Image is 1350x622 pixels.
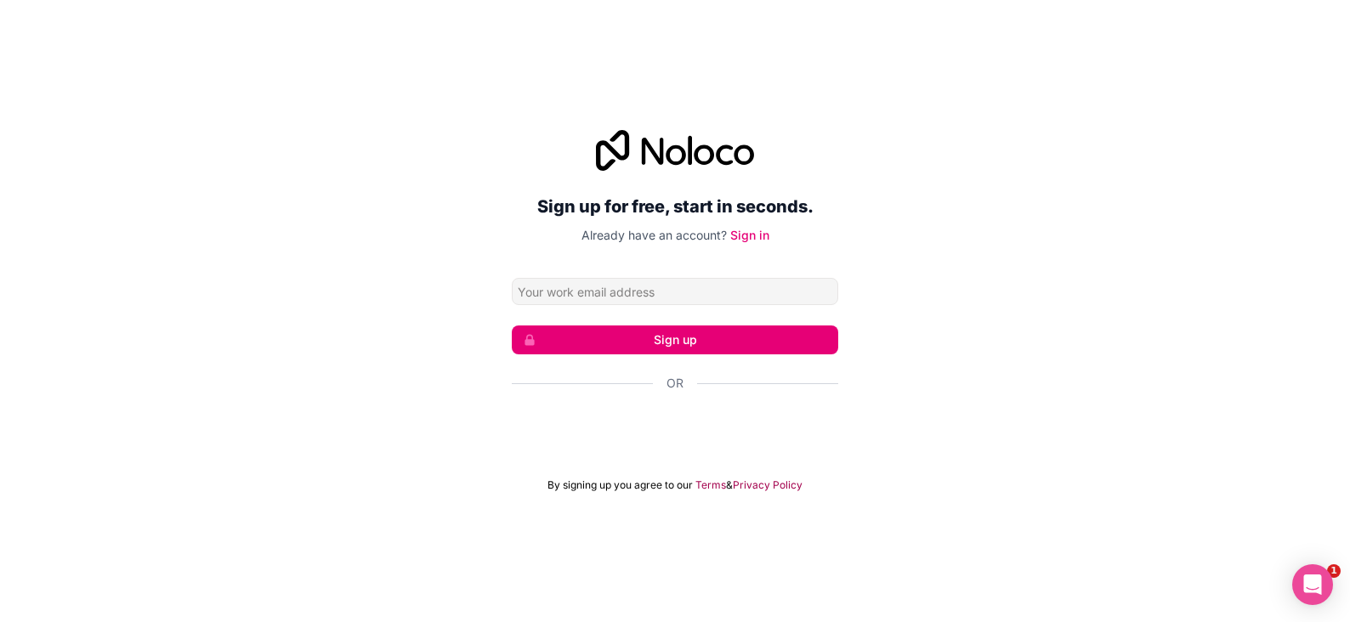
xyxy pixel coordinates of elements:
a: Terms [695,478,726,492]
span: & [726,478,733,492]
h2: Sign up for free, start in seconds. [512,191,838,222]
span: 1 [1327,564,1341,578]
span: By signing up you agree to our [547,478,693,492]
a: Sign in [730,228,769,242]
div: Open Intercom Messenger [1292,564,1333,605]
span: Or [666,375,684,392]
input: Email address [512,278,838,305]
span: Already have an account? [581,228,727,242]
a: Privacy Policy [733,478,803,492]
button: Sign up [512,325,838,354]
